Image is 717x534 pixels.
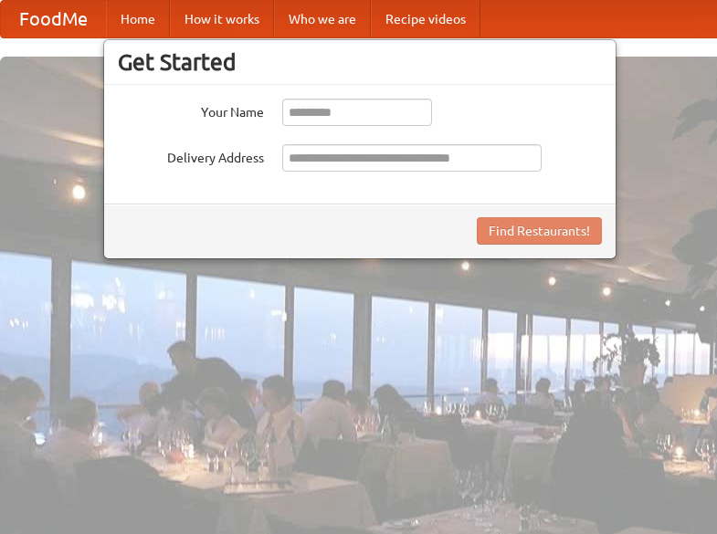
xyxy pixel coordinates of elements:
[106,1,170,37] a: Home
[274,1,371,37] a: Who we are
[118,99,264,121] label: Your Name
[1,1,106,37] a: FoodMe
[477,217,602,245] button: Find Restaurants!
[118,144,264,167] label: Delivery Address
[118,48,602,76] h3: Get Started
[170,1,274,37] a: How it works
[371,1,480,37] a: Recipe videos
